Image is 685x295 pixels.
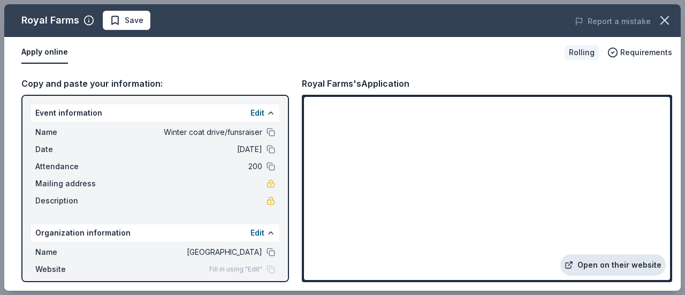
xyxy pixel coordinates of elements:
[107,160,262,173] span: 200
[21,41,68,64] button: Apply online
[250,107,264,119] button: Edit
[35,246,107,259] span: Name
[607,46,672,59] button: Requirements
[575,15,651,28] button: Report a mistake
[31,224,279,241] div: Organization information
[35,126,107,139] span: Name
[21,12,79,29] div: Royal Farms
[31,104,279,122] div: Event information
[620,46,672,59] span: Requirements
[35,177,107,190] span: Mailing address
[35,194,107,207] span: Description
[35,280,107,293] span: EIN
[35,263,107,276] span: Website
[103,11,150,30] button: Save
[125,14,143,27] span: Save
[302,77,409,90] div: Royal Farms's Application
[21,77,289,90] div: Copy and paste your information:
[560,254,666,276] a: Open on their website
[565,45,599,60] div: Rolling
[107,246,262,259] span: [GEOGRAPHIC_DATA]
[35,160,107,173] span: Attendance
[35,143,107,156] span: Date
[107,126,262,139] span: Winter coat drive/funsraiser
[250,226,264,239] button: Edit
[209,265,262,274] span: Fill in using "Edit"
[107,143,262,156] span: [DATE]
